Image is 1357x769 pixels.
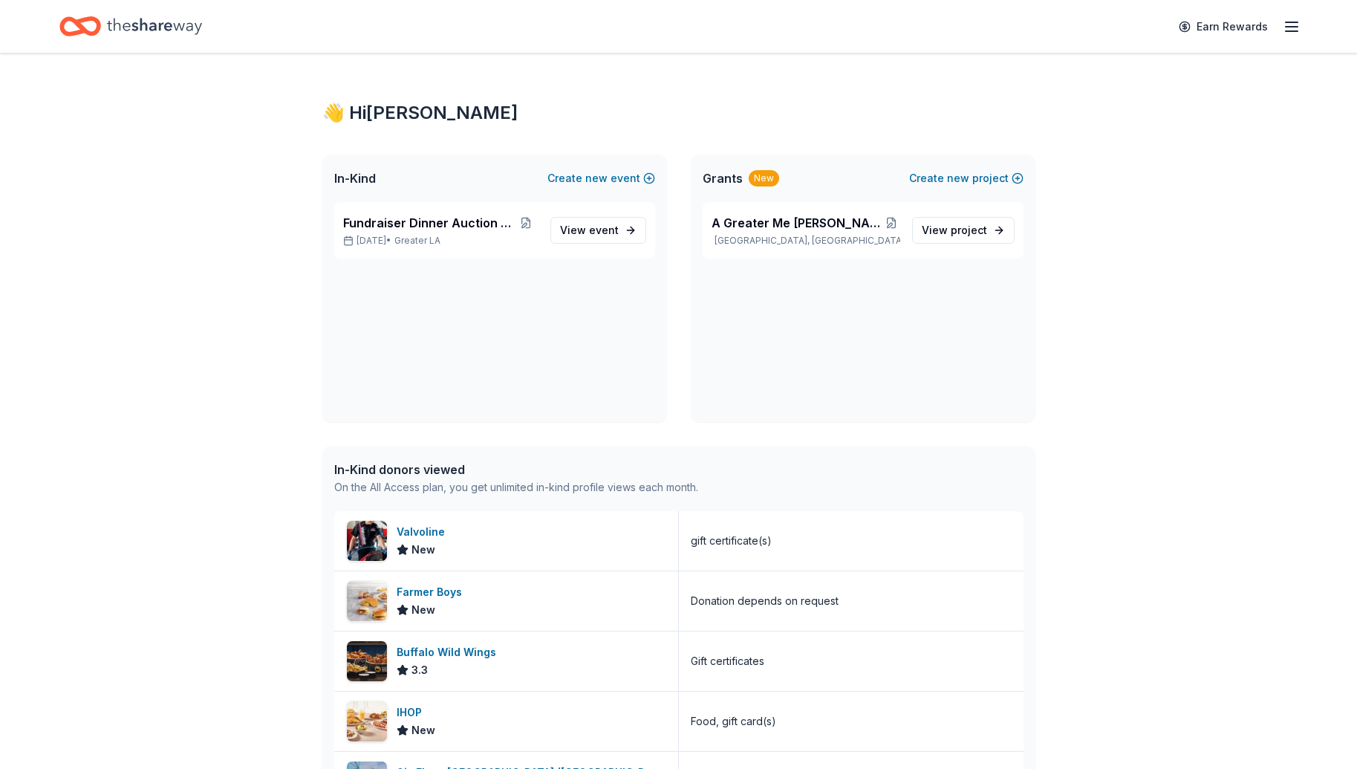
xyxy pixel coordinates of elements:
[411,541,435,559] span: New
[411,721,435,739] span: New
[922,221,987,239] span: View
[343,214,514,232] span: Fundraiser Dinner Auction & Raffle
[394,235,440,247] span: Greater LA
[397,583,468,601] div: Farmer Boys
[334,169,376,187] span: In-Kind
[691,532,772,550] div: gift certificate(s)
[397,523,451,541] div: Valvoline
[947,169,969,187] span: new
[550,217,646,244] a: View event
[585,169,608,187] span: new
[411,601,435,619] span: New
[912,217,1015,244] a: View project
[397,704,435,721] div: IHOP
[560,221,619,239] span: View
[712,235,900,247] p: [GEOGRAPHIC_DATA], [GEOGRAPHIC_DATA]
[343,235,538,247] p: [DATE] •
[691,592,839,610] div: Donation depends on request
[397,643,502,661] div: Buffalo Wild Wings
[334,461,698,478] div: In-Kind donors viewed
[691,652,764,670] div: Gift certificates
[547,169,655,187] button: Createnewevent
[347,521,387,561] img: Image for Valvoline
[347,641,387,681] img: Image for Buffalo Wild Wings
[411,661,428,679] span: 3.3
[322,101,1035,125] div: 👋 Hi [PERSON_NAME]
[951,224,987,236] span: project
[347,581,387,621] img: Image for Farmer Boys
[1170,13,1277,40] a: Earn Rewards
[59,9,202,44] a: Home
[749,170,779,186] div: New
[712,214,883,232] span: A Greater Me [PERSON_NAME] Youth Empowerment
[703,169,743,187] span: Grants
[589,224,619,236] span: event
[691,713,776,730] div: Food, gift card(s)
[909,169,1024,187] button: Createnewproject
[334,478,698,496] div: On the All Access plan, you get unlimited in-kind profile views each month.
[347,701,387,742] img: Image for IHOP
